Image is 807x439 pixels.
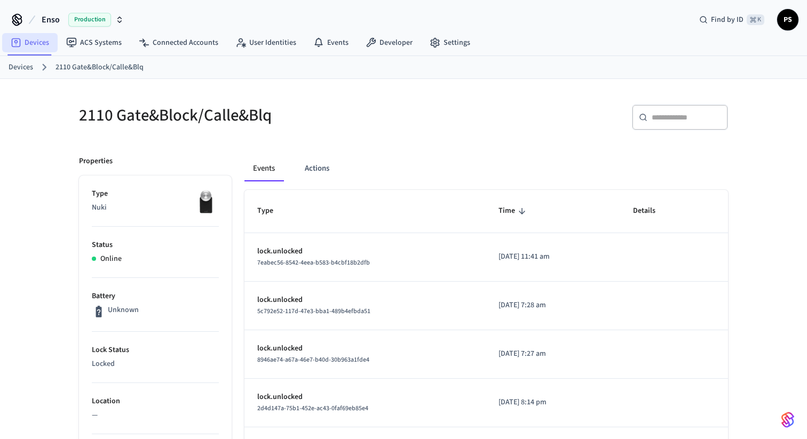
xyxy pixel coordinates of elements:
span: 2d4d147a-75b1-452e-ac43-0faf69eb85e4 [257,404,368,413]
p: Properties [79,156,113,167]
a: Connected Accounts [130,33,227,52]
a: ACS Systems [58,33,130,52]
span: Details [633,203,669,219]
button: Events [244,156,283,181]
span: Production [68,13,111,27]
p: Online [100,253,122,265]
p: Battery [92,291,219,302]
a: 2110 Gate&Block/Calle&Blq [56,62,144,73]
button: PS [777,9,798,30]
p: lock.unlocked [257,294,473,306]
h5: 2110 Gate&Block/Calle&Blq [79,105,397,126]
span: Time [499,203,529,219]
p: lock.unlocked [257,246,473,257]
span: ⌘ K [747,14,764,25]
p: Type [92,188,219,199]
a: Devices [2,33,58,52]
p: Lock Status [92,345,219,356]
a: Developer [357,33,421,52]
div: ant example [244,156,728,181]
button: Actions [296,156,338,181]
span: Enso [42,13,60,26]
p: lock.unlocked [257,343,473,354]
p: — [92,410,219,421]
a: Settings [421,33,479,52]
span: PS [778,10,797,29]
p: [DATE] 8:14 pm [499,397,607,408]
a: Events [305,33,357,52]
p: [DATE] 7:28 am [499,300,607,311]
p: Nuki [92,202,219,213]
span: Type [257,203,287,219]
p: Locked [92,358,219,370]
p: Location [92,396,219,407]
p: Status [92,240,219,251]
img: SeamLogoGradient.69752ec5.svg [781,411,794,428]
p: Unknown [108,305,139,316]
p: [DATE] 7:27 am [499,348,607,360]
span: 5c792e52-117d-47e3-bba1-489b4efbda51 [257,307,370,316]
span: 7eabec56-8542-4eea-b583-b4cbf18b2dfb [257,258,370,267]
a: Devices [9,62,33,73]
a: User Identities [227,33,305,52]
img: Nuki Smart Lock 3.0 Pro Black, Front [192,188,219,215]
p: [DATE] 11:41 am [499,251,607,262]
div: Find by ID⌘ K [691,10,773,29]
span: Find by ID [711,14,743,25]
p: lock.unlocked [257,392,473,403]
span: 8946ae74-a67a-46e7-b40d-30b963a1fde4 [257,355,369,364]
